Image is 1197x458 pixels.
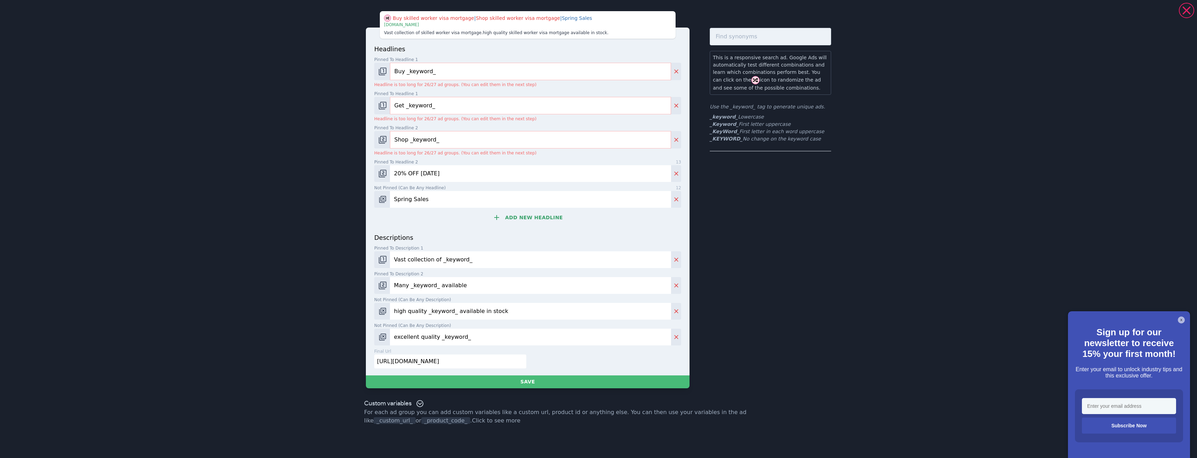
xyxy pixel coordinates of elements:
span: | [474,15,476,21]
span: Not pinned (Can be any headline) [374,185,446,191]
img: pos-2.svg [378,136,387,144]
span: We run on Gist [58,244,88,248]
span: high quality skilled worker visa mortgage available in stock [483,30,608,35]
p: final url [374,348,391,354]
img: pos-2.svg [378,281,387,290]
b: _KEYWORD_ [710,136,743,142]
a: Click to see more [472,417,520,424]
button: Change pinned position [374,191,390,208]
span: 12 [676,185,681,191]
p: Use the _keyword_ tag to generate unique ads. [710,103,831,110]
p: Headline is too long for 26/27 ad groups. (You can edit them in the next step) [374,116,681,122]
span: | [560,15,562,21]
button: Change pinned position [374,97,390,114]
span: Not pinned (Can be any description) [374,322,451,329]
b: _KeyWord_ [710,129,739,134]
span: Pinned to headline 2 [374,159,418,165]
iframe: <p>Your browser does not support iframes.</p> [1068,311,1190,458]
h1: Welcome to Fiuti! [10,34,129,45]
img: pos-.svg [378,333,387,341]
input: Find synonyms [710,28,831,45]
button: Add new headline [374,211,681,224]
span: Pinned to headline 1 [374,91,418,97]
span: _product_code_ [421,417,470,424]
div: Custom variables [364,399,424,408]
b: _Keyword_ [710,121,739,127]
span: 13 [676,159,681,165]
button: Delete [671,131,681,148]
div: This is just a visual aid. Your CSV will only contain exactly what you add in the form below. [380,11,676,39]
span: [DOMAIN_NAME] [384,22,419,27]
img: pos-1.svg [378,101,387,110]
p: For each ad group you can add custom variables like a custom url, product id or anything else. Yo... [364,408,833,425]
span: Pinned to headline 1 [374,56,418,63]
p: descriptions [374,233,681,242]
p: Headline is too long for 26/27 ad groups. (You can edit them in the next step) [374,150,681,156]
button: Delete [671,303,681,320]
img: pos-1.svg [378,67,387,76]
span: Not pinned (Can be any description) [374,297,451,303]
button: Change pinned position [374,63,390,80]
img: pos-2.svg [378,169,387,178]
button: Delete [671,97,681,114]
li: Lowercase [710,113,831,121]
ul: First letter uppercase [710,113,831,143]
button: Change pinned position [374,303,390,320]
span: Spring Sales [562,15,592,21]
button: Change pinned position [374,251,390,268]
span: Shop skilled worker visa mortgage [476,15,562,21]
button: Delete [671,329,681,345]
button: Delete [671,165,681,182]
span: New conversation [45,85,84,91]
button: Delete [671,251,681,268]
span: Pinned to description 1 [374,245,423,251]
img: pos-.svg [378,307,387,315]
li: No change on the keyword case [710,135,831,143]
span: Vast collection of skilled worker visa mortgage [384,30,483,35]
li: First letter in each word uppercase [710,128,831,135]
button: Delete [671,63,681,80]
button: Change pinned position [374,329,390,345]
p: This is a responsive search ad. Google Ads will automatically test different combinations and lea... [713,54,828,92]
button: Change pinned position [374,277,390,294]
img: pos-.svg [378,195,387,204]
span: Buy skilled worker visa mortgage [393,15,476,21]
b: _keyword_ [710,114,738,120]
button: Delete [671,277,681,294]
h2: Can I help you with anything? [10,46,129,69]
span: Pinned to headline 2 [374,125,418,131]
button: New conversation [11,81,129,95]
img: shuffle.svg [751,76,760,84]
span: . [607,30,609,35]
button: Change pinned position [374,165,390,182]
button: Delete [671,191,681,208]
span: _custom_url_ [374,417,415,424]
span: Show different combination [384,15,391,21]
button: Change pinned position [374,131,390,148]
p: Headline is too long for 26/27 ad groups. (You can edit them in the next step) [374,82,681,88]
span: . [481,30,483,35]
img: shuffle.svg [384,15,391,22]
p: headlines [374,44,681,54]
span: Pinned to description 2 [374,271,423,277]
button: Save [366,375,690,388]
img: pos-1.svg [378,255,387,264]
